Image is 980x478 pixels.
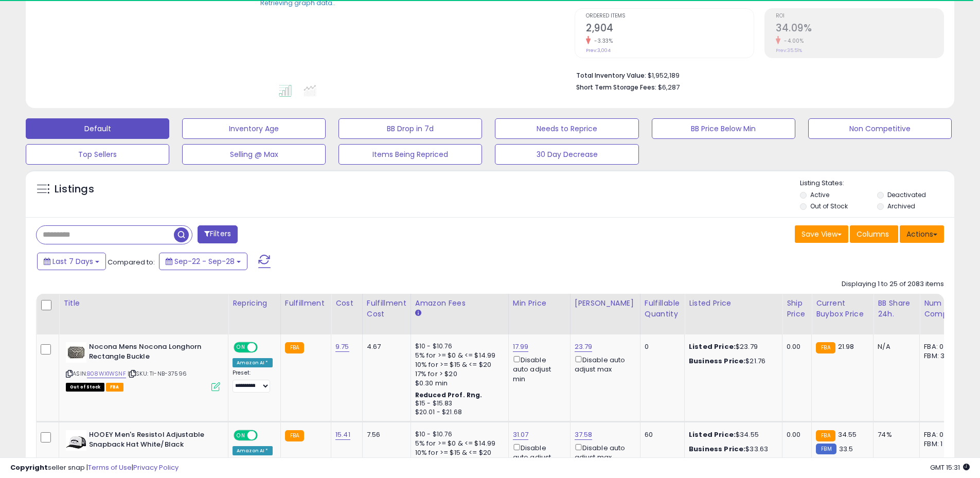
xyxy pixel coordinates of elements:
small: Prev: 3,004 [586,47,611,54]
span: OFF [256,343,273,352]
a: 9.75 [335,342,349,352]
div: 5% for >= $0 & <= $14.99 [415,351,501,360]
li: $1,952,189 [576,68,936,81]
div: 4.67 [367,342,403,351]
a: 17.99 [513,342,529,352]
small: FBA [816,342,835,353]
span: Sep-22 - Sep-28 [174,256,235,267]
span: Last 7 Days [52,256,93,267]
div: Displaying 1 to 25 of 2083 items [842,279,944,289]
div: 0.00 [787,430,804,439]
div: $34.55 [689,430,774,439]
span: OFF [256,431,273,440]
img: 51jBnBuqt2L._SL40_.jpg [66,342,86,363]
span: 21.98 [838,342,854,351]
div: 5% for >= $0 & <= $14.99 [415,439,501,448]
div: $0.30 min [415,379,501,388]
b: Short Term Storage Fees: [576,83,656,92]
div: 10% for >= $15 & <= $20 [415,360,501,369]
a: 31.07 [513,430,529,440]
div: $10 - $10.76 [415,430,501,439]
div: $15 - $15.83 [415,399,501,408]
button: Filters [198,225,238,243]
a: 15.41 [335,430,350,440]
b: HOOEY Men's Resistol Adjustable Snapback Hat White/Black [89,430,214,452]
div: Disable auto adjust max [575,354,632,374]
div: Amazon AI * [233,446,273,455]
span: 34.55 [838,430,857,439]
button: Columns [850,225,898,243]
h2: 2,904 [586,22,754,36]
div: FBA: 0 [924,430,958,439]
div: 0 [645,342,676,351]
small: Amazon Fees. [415,309,421,318]
div: $20.01 - $21.68 [415,408,501,417]
span: ROI [776,13,943,19]
span: ON [235,343,247,352]
div: BB Share 24h. [878,298,915,320]
div: Num of Comp. [924,298,961,320]
b: Reduced Prof. Rng. [415,391,483,399]
span: | SKU: TI-NB-37596 [128,369,187,378]
span: 33.5 [839,444,853,454]
div: 74% [878,430,912,439]
div: Fulfillment [285,298,327,309]
button: Inventory Age [182,118,326,139]
span: 2025-10-6 15:31 GMT [930,463,970,472]
span: Columns [857,229,889,239]
div: Amazon Fees [415,298,504,309]
div: Disable auto adjust max [575,442,632,462]
div: 0.00 [787,342,804,351]
h2: 34.09% [776,22,943,36]
div: Disable auto adjust min [513,442,562,472]
span: ON [235,431,247,440]
div: $10 - $10.76 [415,342,501,351]
button: Needs to Reprice [495,118,638,139]
div: Amazon AI * [233,358,273,367]
button: Non Competitive [808,118,952,139]
div: Cost [335,298,358,309]
label: Deactivated [887,190,926,199]
button: Save View [795,225,848,243]
small: FBM [816,444,836,454]
span: Ordered Items [586,13,754,19]
div: Preset: [233,369,273,393]
button: Last 7 Days [37,253,106,270]
img: 41BVom0m1lL._SL40_.jpg [66,430,86,451]
b: Business Price: [689,444,745,454]
div: $23.79 [689,342,774,351]
label: Active [810,190,829,199]
small: FBA [816,430,835,441]
a: Privacy Policy [133,463,179,472]
button: BB Drop in 7d [338,118,482,139]
small: Prev: 35.51% [776,47,802,54]
span: All listings that are currently out of stock and unavailable for purchase on Amazon [66,383,104,392]
button: Sep-22 - Sep-28 [159,253,247,270]
a: 23.79 [575,342,593,352]
p: Listing States: [800,179,954,188]
div: $21.76 [689,357,774,366]
span: Compared to: [108,257,155,267]
button: Actions [900,225,944,243]
div: $33.63 [689,445,774,454]
div: 60 [645,430,676,439]
small: FBA [285,342,304,353]
a: 37.58 [575,430,593,440]
b: Nocona Mens Nocona Longhorn Rectangle Buckle [89,342,214,364]
button: 30 Day Decrease [495,144,638,165]
div: Current Buybox Price [816,298,869,320]
span: $6,287 [658,82,680,92]
h5: Listings [55,182,94,197]
div: Title [63,298,224,309]
div: FBA: 0 [924,342,958,351]
small: -3.33% [591,37,613,45]
div: Min Price [513,298,566,309]
b: Total Inventory Value: [576,71,646,80]
strong: Copyright [10,463,48,472]
div: Repricing [233,298,276,309]
div: N/A [878,342,912,351]
div: seller snap | | [10,463,179,473]
small: FBA [285,430,304,441]
a: B08WX1WSNF [87,369,126,378]
button: Selling @ Max [182,144,326,165]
